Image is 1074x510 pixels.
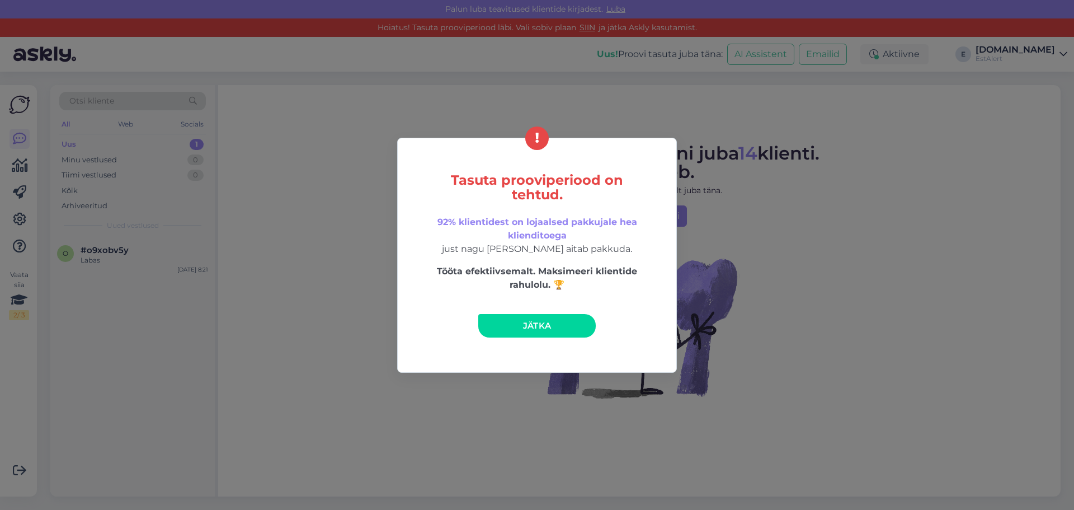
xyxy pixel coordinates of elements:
[523,320,552,331] span: Jätka
[421,265,653,292] p: Tööta efektiivsemalt. Maksimeeri klientide rahulolu. 🏆
[421,216,653,256] p: just nagu [PERSON_NAME] aitab pakkuda.
[421,173,653,202] h5: Tasuta prooviperiood on tehtud.
[437,217,637,241] span: 92% klientidest on lojaalsed pakkujale hea klienditoega
[478,314,596,338] a: Jätka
